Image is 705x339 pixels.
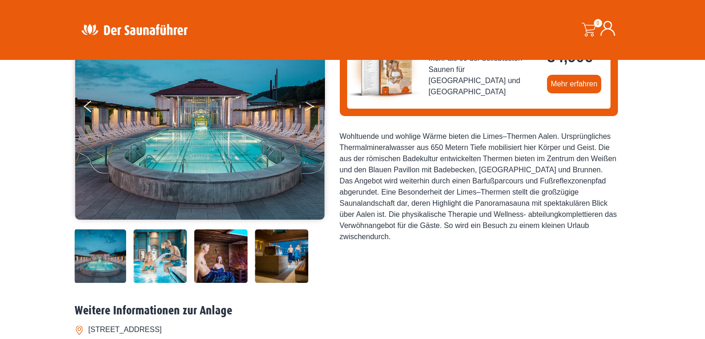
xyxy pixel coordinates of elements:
[547,49,592,65] bdi: 34,90
[75,304,631,318] h2: Weitere Informationen zur Anlage
[547,75,601,93] a: Mehr erfahren
[75,322,631,337] li: [STREET_ADDRESS]
[429,42,540,98] span: Saunaführer Süd 2025/2026 - mit mehr als 60 der beliebtesten Saunen für [GEOGRAPHIC_DATA] und [GE...
[347,31,421,105] img: der-saunafuehrer-2025-sued.jpg
[84,97,107,120] button: Previous
[584,49,592,65] span: €
[594,19,602,27] span: 0
[340,131,618,242] div: Wohltuende und wohlige Wärme bieten die Limes–Thermen Aalen. Ursprüngliches Thermalmineralwasser ...
[305,97,328,120] button: Next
